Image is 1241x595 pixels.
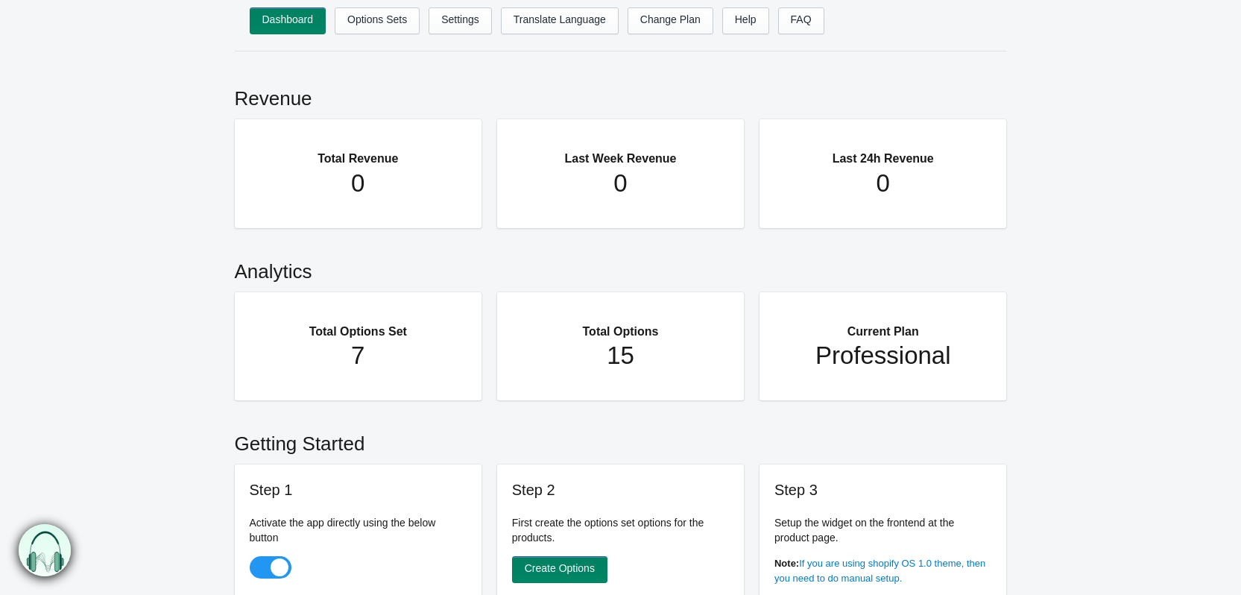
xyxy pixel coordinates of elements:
p: First create the options set options for the products. [512,515,730,545]
a: Options Sets [335,7,420,34]
a: Help [722,7,769,34]
h2: Last Week Revenue [527,134,715,169]
a: Translate Language [501,7,619,34]
h3: Step 3 [774,479,992,500]
h1: 0 [789,169,977,198]
h1: 15 [527,341,715,371]
h2: Last 24h Revenue [789,134,977,169]
h2: Analytics [235,243,1007,292]
h3: Step 1 [250,479,467,500]
h2: Total Revenue [265,134,452,169]
a: Change Plan [628,7,713,34]
h2: Total Options Set [265,307,452,341]
h2: Getting Started [235,415,1007,465]
h2: Current Plan [789,307,977,341]
a: Create Options [512,556,607,583]
a: Settings [429,7,492,34]
h1: 0 [527,169,715,198]
p: Activate the app directly using the below button [250,515,467,545]
h3: Step 2 [512,479,730,500]
a: Dashboard [250,7,326,34]
h2: Total Options [527,307,715,341]
a: If you are using shopify OS 1.0 theme, then you need to do manual setup. [774,558,985,584]
h1: 7 [265,341,452,371]
a: FAQ [778,7,824,34]
h1: 0 [265,169,452,198]
h1: Professional [789,341,977,371]
img: bxm.png [19,524,71,576]
p: Setup the widget on the frontend at the product page. [774,515,992,545]
b: Note: [774,558,799,569]
h2: Revenue [235,70,1007,119]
